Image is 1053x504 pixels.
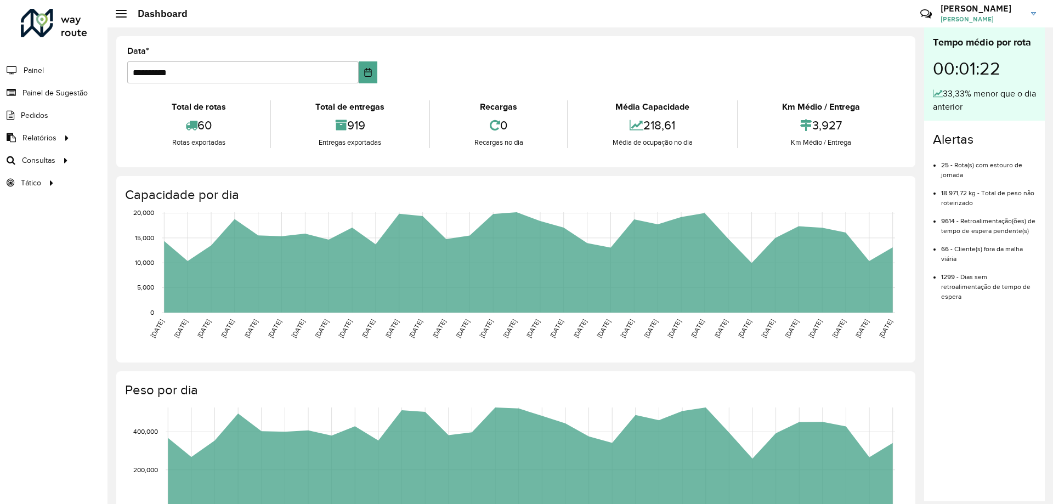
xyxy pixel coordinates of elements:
[741,114,902,137] div: 3,927
[571,100,734,114] div: Média Capacidade
[689,318,705,339] text: [DATE]
[455,318,471,339] text: [DATE]
[22,132,56,144] span: Relatórios
[407,318,423,339] text: [DATE]
[741,137,902,148] div: Km Médio / Entrega
[941,152,1036,180] li: 25 - Rota(s) com estouro de jornada
[290,318,306,339] text: [DATE]
[130,114,267,137] div: 60
[127,8,188,20] h2: Dashboard
[525,318,541,339] text: [DATE]
[337,318,353,339] text: [DATE]
[173,318,189,339] text: [DATE]
[941,208,1036,236] li: 9614 - Retroalimentação(ões) de tempo de espera pendente(s)
[914,2,938,26] a: Contato Rápido
[830,318,846,339] text: [DATE]
[21,177,41,189] span: Tático
[433,100,564,114] div: Recargas
[760,318,776,339] text: [DATE]
[941,3,1023,14] h3: [PERSON_NAME]
[643,318,659,339] text: [DATE]
[243,318,259,339] text: [DATE]
[784,318,800,339] text: [DATE]
[130,100,267,114] div: Total de rotas
[130,137,267,148] div: Rotas exportadas
[941,180,1036,208] li: 18.971,72 kg - Total de peso não roteirizado
[384,318,400,339] text: [DATE]
[133,209,154,217] text: 20,000
[741,100,902,114] div: Km Médio / Entrega
[149,318,165,339] text: [DATE]
[360,318,376,339] text: [DATE]
[666,318,682,339] text: [DATE]
[854,318,870,339] text: [DATE]
[150,309,154,316] text: 0
[571,137,734,148] div: Média de ocupação no dia
[941,14,1023,24] span: [PERSON_NAME]
[596,318,612,339] text: [DATE]
[933,87,1036,114] div: 33,33% menor que o dia anterior
[548,318,564,339] text: [DATE]
[133,428,158,435] text: 400,000
[274,114,426,137] div: 919
[431,318,447,339] text: [DATE]
[933,35,1036,50] div: Tempo médio por rota
[274,137,426,148] div: Entregas exportadas
[21,110,48,121] span: Pedidos
[713,318,729,339] text: [DATE]
[196,318,212,339] text: [DATE]
[502,318,518,339] text: [DATE]
[933,132,1036,148] h4: Alertas
[478,318,494,339] text: [DATE]
[219,318,235,339] text: [DATE]
[135,259,154,266] text: 10,000
[24,65,44,76] span: Painel
[572,318,588,339] text: [DATE]
[571,114,734,137] div: 218,61
[737,318,752,339] text: [DATE]
[125,382,904,398] h4: Peso por dia
[359,61,378,83] button: Choose Date
[933,50,1036,87] div: 00:01:22
[267,318,282,339] text: [DATE]
[433,137,564,148] div: Recargas no dia
[877,318,893,339] text: [DATE]
[22,155,55,166] span: Consultas
[314,318,330,339] text: [DATE]
[274,100,426,114] div: Total de entregas
[137,284,154,291] text: 5,000
[941,236,1036,264] li: 66 - Cliente(s) fora da malha viária
[125,187,904,203] h4: Capacidade por dia
[22,87,88,99] span: Painel de Sugestão
[133,466,158,473] text: 200,000
[127,44,149,58] label: Data
[619,318,635,339] text: [DATE]
[807,318,823,339] text: [DATE]
[433,114,564,137] div: 0
[941,264,1036,302] li: 1299 - Dias sem retroalimentação de tempo de espera
[135,234,154,241] text: 15,000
